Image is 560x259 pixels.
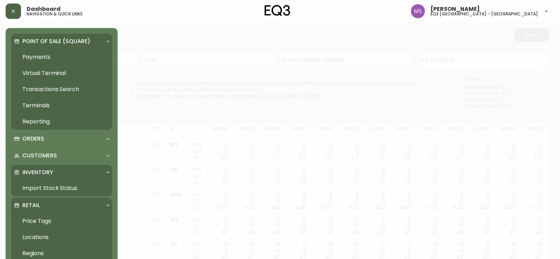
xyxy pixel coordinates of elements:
textarea: Format Grand Couleur Gris [15,26,54,52]
a: Terminals [11,97,112,114]
span: Dashboard [27,6,61,12]
p: Retail [22,202,40,209]
div: Customers [11,148,112,163]
span: [PERSON_NAME] [430,6,480,12]
a: Reporting [11,114,112,130]
a: Payments [11,49,112,65]
img: 1b6e43211f6f3cc0b0729c9049b8e7af [411,4,425,18]
p: Inventory [22,169,53,176]
div: Point of Sale (Square) [11,34,112,49]
img: logo [265,5,290,16]
div: Retail [11,198,112,213]
p: Point of Sale (Square) [22,38,90,45]
input: Prix sans le $ [94,34,115,41]
p: Customers [22,152,57,159]
div: maintenant [57,34,94,41]
div: Orders [11,131,112,146]
div: étaient [57,27,94,34]
a: Transactions Search [11,81,112,97]
a: Virtual Terminal [11,65,112,81]
a: Price Tags [11,213,112,229]
a: Locations [11,229,112,245]
h5: eq3 [GEOGRAPHIC_DATA] - [GEOGRAPHIC_DATA] [430,12,538,16]
h5: navigation & quick links [27,12,83,16]
p: Orders [22,135,44,143]
div: Inventory [11,165,112,180]
input: Prix sans le $ [94,27,115,34]
a: Import Stock Status [11,180,112,196]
